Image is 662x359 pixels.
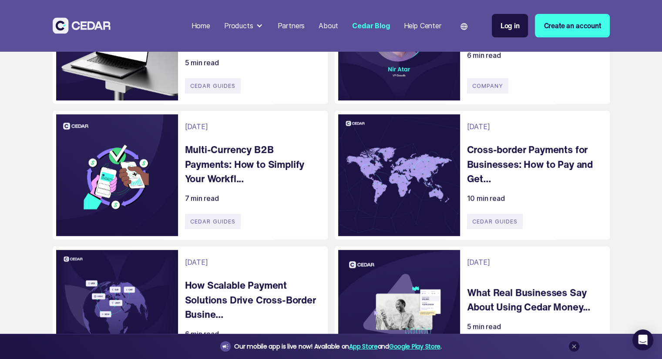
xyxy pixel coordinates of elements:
[185,278,319,322] a: How Scalable Payment Solutions Drive Cross-Border Busine...
[467,285,601,314] a: What Real Businesses Say About Using Cedar Money...
[185,142,319,186] a: Multi-Currency B2B Payments: How to Simplify Your Workfl...
[349,342,377,351] a: App Store
[467,214,523,229] div: Cedar Guides
[315,16,342,35] a: About
[274,16,308,35] a: Partners
[501,20,520,31] div: Log in
[460,23,467,30] img: world icon
[234,341,441,352] div: Our mobile app is live now! Available on and .
[467,257,490,267] div: [DATE]
[221,17,267,34] div: Products
[319,20,338,31] div: About
[222,343,229,350] img: announcement
[277,20,305,31] div: Partners
[185,57,219,68] div: 5 min read
[403,20,441,31] div: Help Center
[224,20,253,31] div: Products
[389,342,440,351] a: Google Play Store
[467,321,501,332] div: 5 min read
[349,16,393,35] a: Cedar Blog
[467,78,508,93] div: company
[185,329,219,339] div: 6 min read
[492,14,528,37] a: Log in
[192,20,210,31] div: Home
[185,78,241,93] div: Cedar Guides
[400,16,444,35] a: Help Center
[188,16,214,35] a: Home
[467,193,505,203] div: 10 min read
[185,214,241,229] div: Cedar Guides
[467,121,490,132] div: [DATE]
[632,329,653,350] div: Open Intercom Messenger
[352,20,390,31] div: Cedar Blog
[535,14,609,37] a: Create an account
[185,257,208,267] div: [DATE]
[185,193,219,203] div: 7 min read
[467,142,601,186] a: Cross-border Payments for Businesses: How to Pay and Get...
[185,121,208,132] div: [DATE]
[467,50,501,60] div: 6 min read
